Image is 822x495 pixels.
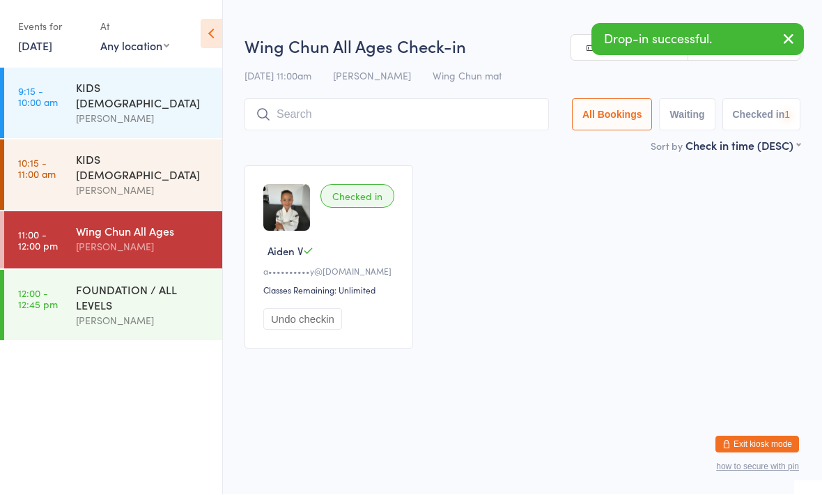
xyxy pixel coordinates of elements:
[263,284,398,296] div: Classes Remaining: Unlimited
[715,436,799,453] button: Exit kiosk mode
[320,185,394,208] div: Checked in
[18,86,58,108] time: 9:15 - 10:00 am
[76,239,210,255] div: [PERSON_NAME]
[18,229,58,252] time: 11:00 - 12:00 pm
[333,69,411,83] span: [PERSON_NAME]
[100,38,169,54] div: Any location
[245,35,800,58] h2: Wing Chun All Ages Check-in
[263,266,398,277] div: a••••••••••y@[DOMAIN_NAME]
[263,185,310,231] img: image1756706124.png
[267,244,303,259] span: Aiden V
[100,15,169,38] div: At
[76,111,210,127] div: [PERSON_NAME]
[685,138,800,153] div: Check in time (DESC)
[18,15,86,38] div: Events for
[4,212,222,269] a: 11:00 -12:00 pmWing Chun All Ages[PERSON_NAME]
[76,152,210,183] div: KIDS [DEMOGRAPHIC_DATA]
[716,462,799,472] button: how to secure with pin
[76,224,210,239] div: Wing Chun All Ages
[651,139,683,153] label: Sort by
[18,38,52,54] a: [DATE]
[18,288,58,310] time: 12:00 - 12:45 pm
[4,271,222,341] a: 12:00 -12:45 pmFOUNDATION / ALL LEVELS[PERSON_NAME]
[245,69,311,83] span: [DATE] 11:00am
[4,140,222,211] a: 10:15 -11:00 amKIDS [DEMOGRAPHIC_DATA][PERSON_NAME]
[572,99,653,131] button: All Bookings
[18,158,56,180] time: 10:15 - 11:00 am
[722,99,801,131] button: Checked in1
[263,309,342,330] button: Undo checkin
[784,109,790,121] div: 1
[591,24,804,56] div: Drop-in successful.
[433,69,502,83] span: Wing Chun mat
[76,183,210,199] div: [PERSON_NAME]
[245,99,549,131] input: Search
[76,282,210,313] div: FOUNDATION / ALL LEVELS
[76,80,210,111] div: KIDS [DEMOGRAPHIC_DATA]
[659,99,715,131] button: Waiting
[76,313,210,329] div: [PERSON_NAME]
[4,68,222,139] a: 9:15 -10:00 amKIDS [DEMOGRAPHIC_DATA][PERSON_NAME]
